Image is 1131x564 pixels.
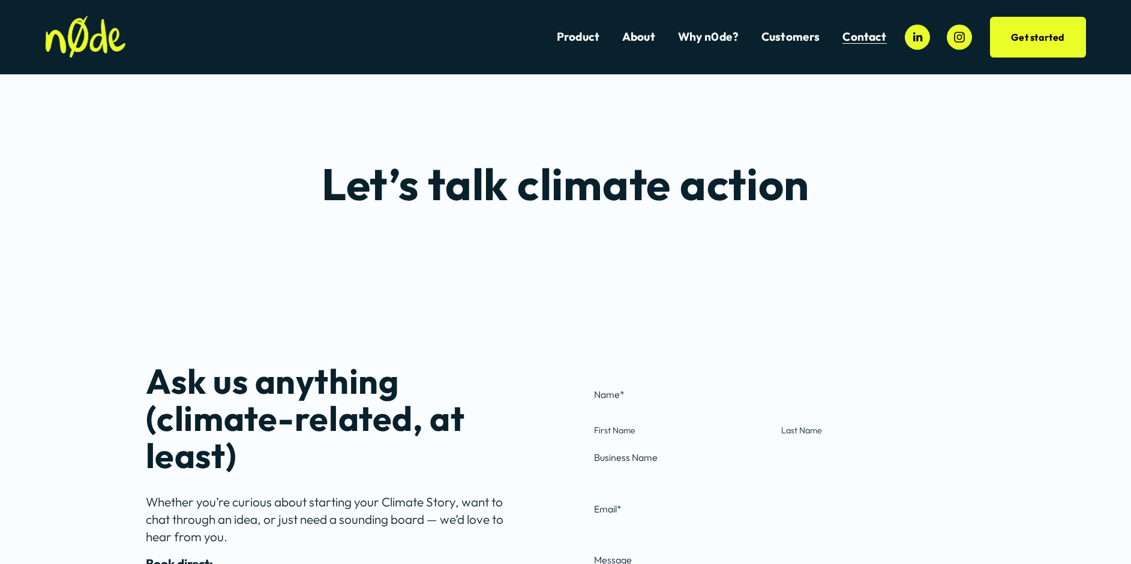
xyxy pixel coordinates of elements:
[594,388,625,401] legend: Name
[622,29,655,45] a: About
[594,424,773,436] span: First Name
[146,161,986,207] h1: Let’s talk climate action
[678,29,739,45] a: Why n0de?
[146,493,527,545] p: Whether you’re curious about starting your Climate Story, want to chat through an idea, or just n...
[947,25,972,50] a: Instagram
[45,16,125,58] img: n0de
[990,17,1086,58] a: Get started
[761,30,820,44] span: Customers
[557,29,599,45] a: Product
[842,29,886,45] a: Contact
[146,363,527,474] h2: Ask us anything (climate-related, at least)
[594,502,961,515] label: Email
[594,451,961,464] label: Business Name
[594,405,773,422] input: First Name
[905,25,930,50] a: LinkedIn
[761,29,820,45] a: folder dropdown
[781,424,961,436] span: Last Name
[781,405,961,422] input: Last Name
